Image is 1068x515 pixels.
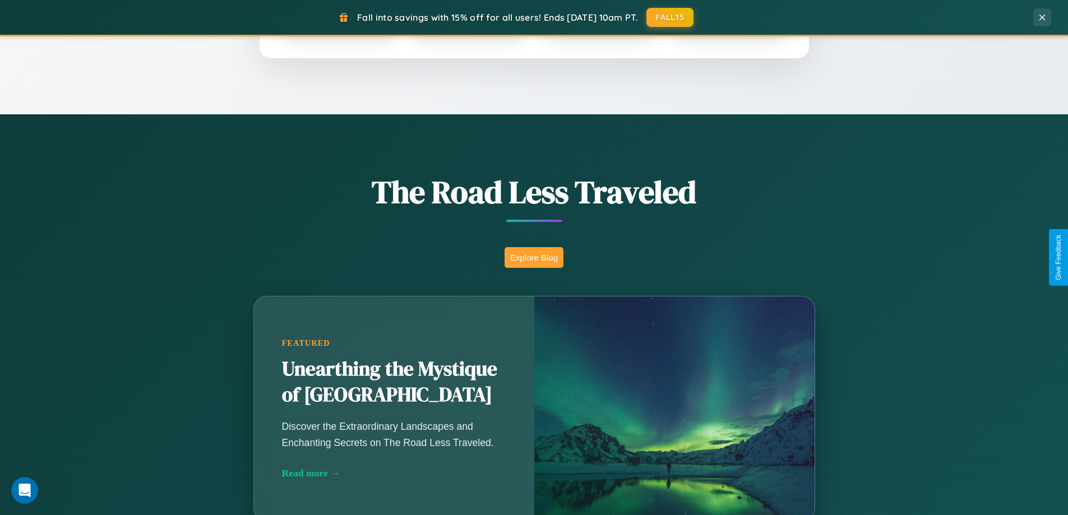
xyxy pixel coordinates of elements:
p: Discover the Extraordinary Landscapes and Enchanting Secrets on The Road Less Traveled. [282,419,506,450]
span: Fall into savings with 15% off for all users! Ends [DATE] 10am PT. [357,12,638,23]
h2: Unearthing the Mystique of [GEOGRAPHIC_DATA] [282,356,506,408]
button: Explore Blog [505,247,563,268]
iframe: Intercom live chat [11,477,38,504]
div: Featured [282,338,506,348]
h1: The Road Less Traveled [198,170,871,214]
button: FALL15 [646,8,693,27]
div: Read more → [282,467,506,479]
div: Give Feedback [1055,235,1062,280]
